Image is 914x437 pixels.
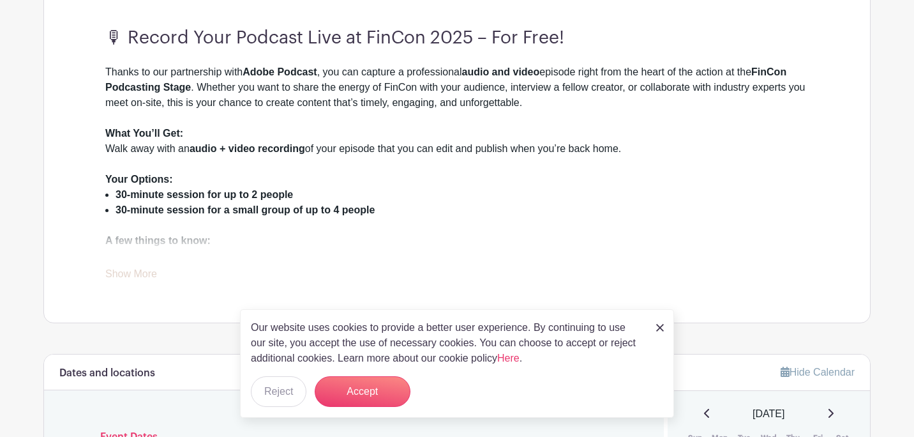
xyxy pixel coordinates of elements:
[159,250,232,261] strong: complimentary
[59,367,155,379] h6: Dates and locations
[105,174,172,185] strong: Your Options:
[105,126,809,172] div: Walk away with an of your episode that you can edit and publish when you’re back home.
[656,324,664,332] img: close_button-5f87c8562297e5c2d7936805f587ecaba9071eb48480494691a3f1689db116b3.svg
[190,143,305,154] strong: audio + video recording
[243,66,317,77] strong: Adobe Podcast
[497,353,520,364] a: Here
[315,376,410,407] button: Accept
[105,128,183,139] strong: What You’ll Get:
[116,204,375,215] strong: 30-minute session for a small group of up to 4 people
[753,406,784,422] span: [DATE]
[251,376,306,407] button: Reject
[105,235,211,246] strong: A few things to know:
[105,65,809,126] div: Thanks to our partnership with , you can capture a professional episode right from the heart of t...
[288,250,370,261] strong: reserve only one
[105,268,157,284] a: Show More
[116,249,809,264] li: Spots are but limited— to ensure everyone gets a chance.
[105,66,786,93] strong: FinCon Podcasting Stage
[781,367,855,378] a: Hide Calendar
[251,320,643,366] p: Our website uses cookies to provide a better user experience. By continuing to use our site, you ...
[462,66,540,77] strong: audio and video
[105,27,809,49] h3: 🎙 Record Your Podcast Live at FinCon 2025 – For Free!
[116,189,293,200] strong: 30-minute session for up to 2 people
